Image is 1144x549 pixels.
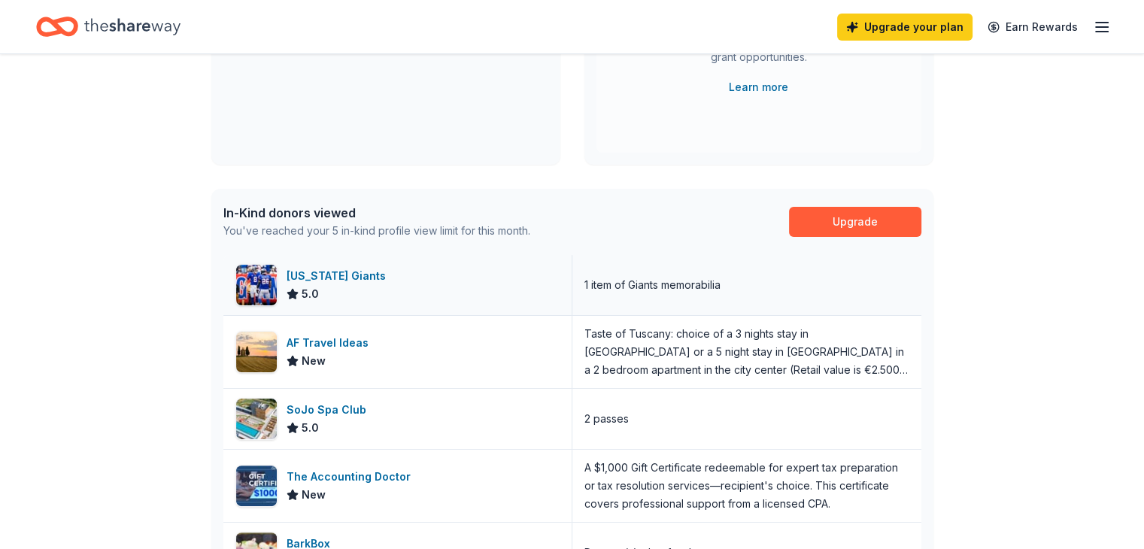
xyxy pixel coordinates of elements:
[36,9,181,44] a: Home
[236,265,277,305] img: Image for New York Giants
[236,399,277,439] img: Image for SoJo Spa Club
[287,401,372,419] div: SoJo Spa Club
[223,222,530,240] div: You've reached your 5 in-kind profile view limit for this month.
[302,419,319,437] span: 5.0
[729,78,788,96] a: Learn more
[223,204,530,222] div: In-Kind donors viewed
[789,207,921,237] a: Upgrade
[584,276,721,294] div: 1 item of Giants memorabilia
[236,466,277,506] img: Image for The Accounting Doctor
[584,325,909,379] div: Taste of Tuscany: choice of a 3 nights stay in [GEOGRAPHIC_DATA] or a 5 night stay in [GEOGRAPHIC...
[584,410,629,428] div: 2 passes
[287,468,417,486] div: The Accounting Doctor
[584,459,909,513] div: A $1,000 Gift Certificate redeemable for expert tax preparation or tax resolution services—recipi...
[236,332,277,372] img: Image for AF Travel Ideas
[302,285,319,303] span: 5.0
[302,486,326,504] span: New
[287,267,392,285] div: [US_STATE] Giants
[302,352,326,370] span: New
[837,14,973,41] a: Upgrade your plan
[287,334,375,352] div: AF Travel Ideas
[979,14,1087,41] a: Earn Rewards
